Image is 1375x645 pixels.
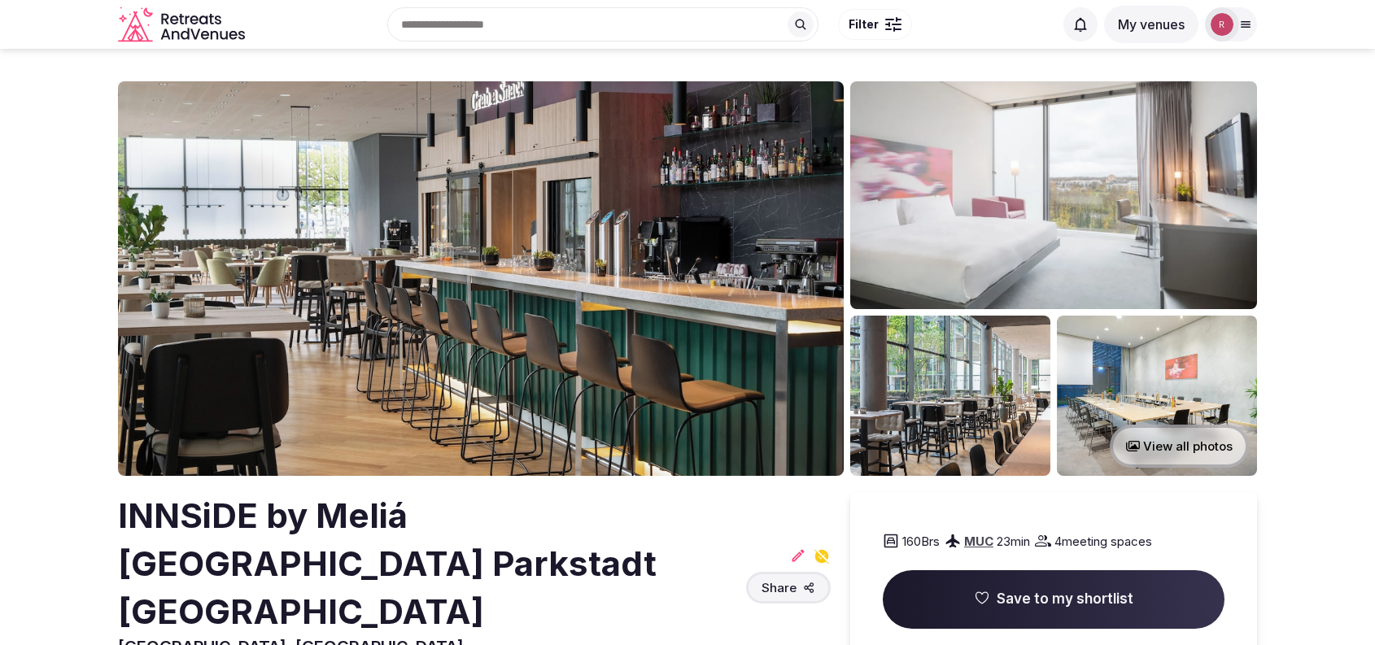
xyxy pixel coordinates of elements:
a: MUC [964,534,993,549]
img: Venue gallery photo [1057,316,1257,476]
span: Filter [849,16,879,33]
a: My venues [1104,16,1198,33]
img: Venue gallery photo [850,81,1257,309]
span: Share [762,579,797,596]
img: Venue gallery photo [850,316,1050,476]
span: Save to my shortlist [997,590,1133,609]
h2: INNSiDE by Meliá [GEOGRAPHIC_DATA] Parkstadt [GEOGRAPHIC_DATA] [118,492,740,635]
span: 4 meeting spaces [1054,533,1152,550]
img: Venue cover photo [118,81,844,476]
button: Filter [838,9,912,40]
img: robiejavier [1211,13,1233,36]
button: Share [746,572,831,604]
span: 23 min [997,533,1030,550]
span: 160 Brs [902,533,940,550]
button: My venues [1104,6,1198,43]
button: View all photos [1110,425,1249,468]
svg: Retreats and Venues company logo [118,7,248,43]
a: Visit the homepage [118,7,248,43]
